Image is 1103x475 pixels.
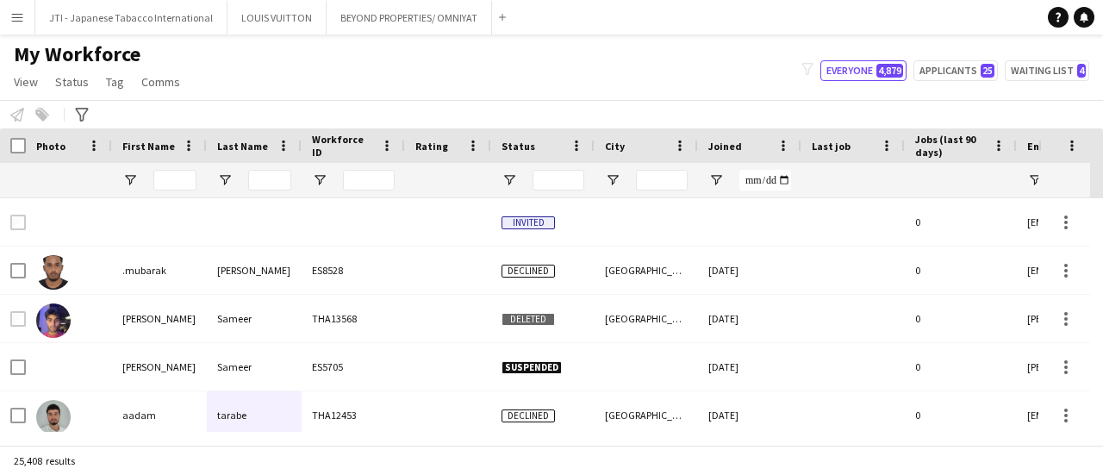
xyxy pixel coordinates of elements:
span: Comms [141,74,180,90]
span: My Workforce [14,41,140,67]
a: View [7,71,45,93]
button: Open Filter Menu [708,172,724,188]
span: 25 [981,64,994,78]
div: Sameer [207,343,302,391]
input: Last Name Filter Input [248,170,291,191]
div: THA12453 [302,391,405,439]
div: [DATE] [698,343,801,391]
div: tarabe [207,391,302,439]
app-action-btn: Advanced filters [72,104,92,125]
input: Joined Filter Input [739,170,791,191]
span: Rating [415,140,448,153]
span: Deleted [502,313,555,326]
button: LOUIS VUITTON [227,1,327,34]
span: Last Name [217,140,268,153]
div: ES8528 [302,247,405,294]
span: Last job [812,140,851,153]
span: Email [1027,140,1055,153]
button: Applicants25 [913,60,998,81]
div: Sameer [207,295,302,342]
div: [GEOGRAPHIC_DATA] [595,247,698,294]
button: Waiting list4 [1005,60,1089,81]
span: Status [502,140,535,153]
div: [PERSON_NAME] [112,343,207,391]
div: [DATE] [698,391,801,439]
span: Photo [36,140,65,153]
input: Status Filter Input [533,170,584,191]
input: Workforce ID Filter Input [343,170,395,191]
a: Comms [134,71,187,93]
div: [GEOGRAPHIC_DATA] [595,295,698,342]
div: aadam [112,391,207,439]
span: Joined [708,140,742,153]
div: ES5705 [302,343,405,391]
button: BEYOND PROPERTIES/ OMNIYAT [327,1,492,34]
span: 4 [1077,64,1086,78]
div: [PERSON_NAME] [112,295,207,342]
div: 0 [905,391,1017,439]
button: Everyone4,879 [820,60,907,81]
div: THA13568 [302,295,405,342]
img: Aabid Sameer [36,303,71,338]
button: Open Filter Menu [502,172,517,188]
button: Open Filter Menu [217,172,233,188]
button: Open Filter Menu [312,172,327,188]
span: Declined [502,265,555,278]
span: Workforce ID [312,133,374,159]
div: [DATE] [698,295,801,342]
img: aadam tarabe [36,400,71,434]
span: Invited [502,216,555,229]
span: Status [55,74,89,90]
button: Open Filter Menu [605,172,620,188]
input: Row Selection is disabled for this row (unchecked) [10,215,26,230]
input: Row Selection is disabled for this row (unchecked) [10,311,26,327]
div: 0 [905,343,1017,391]
button: Open Filter Menu [122,172,138,188]
button: JTI - Japanese Tabacco International [35,1,227,34]
div: 0 [905,295,1017,342]
div: [GEOGRAPHIC_DATA] [595,391,698,439]
span: Suspended [502,361,562,374]
span: View [14,74,38,90]
div: [PERSON_NAME] [207,247,302,294]
button: Open Filter Menu [1027,172,1043,188]
span: Declined [502,409,555,422]
span: Jobs (last 90 days) [915,133,986,159]
span: City [605,140,625,153]
img: .mubarak Ali [36,255,71,290]
a: Tag [99,71,131,93]
span: 4,879 [876,64,903,78]
div: [DATE] [698,247,801,294]
input: City Filter Input [636,170,688,191]
div: 0 [905,198,1017,246]
span: First Name [122,140,175,153]
a: Status [48,71,96,93]
div: 0 [905,247,1017,294]
span: Tag [106,74,124,90]
input: First Name Filter Input [153,170,196,191]
div: .mubarak [112,247,207,294]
